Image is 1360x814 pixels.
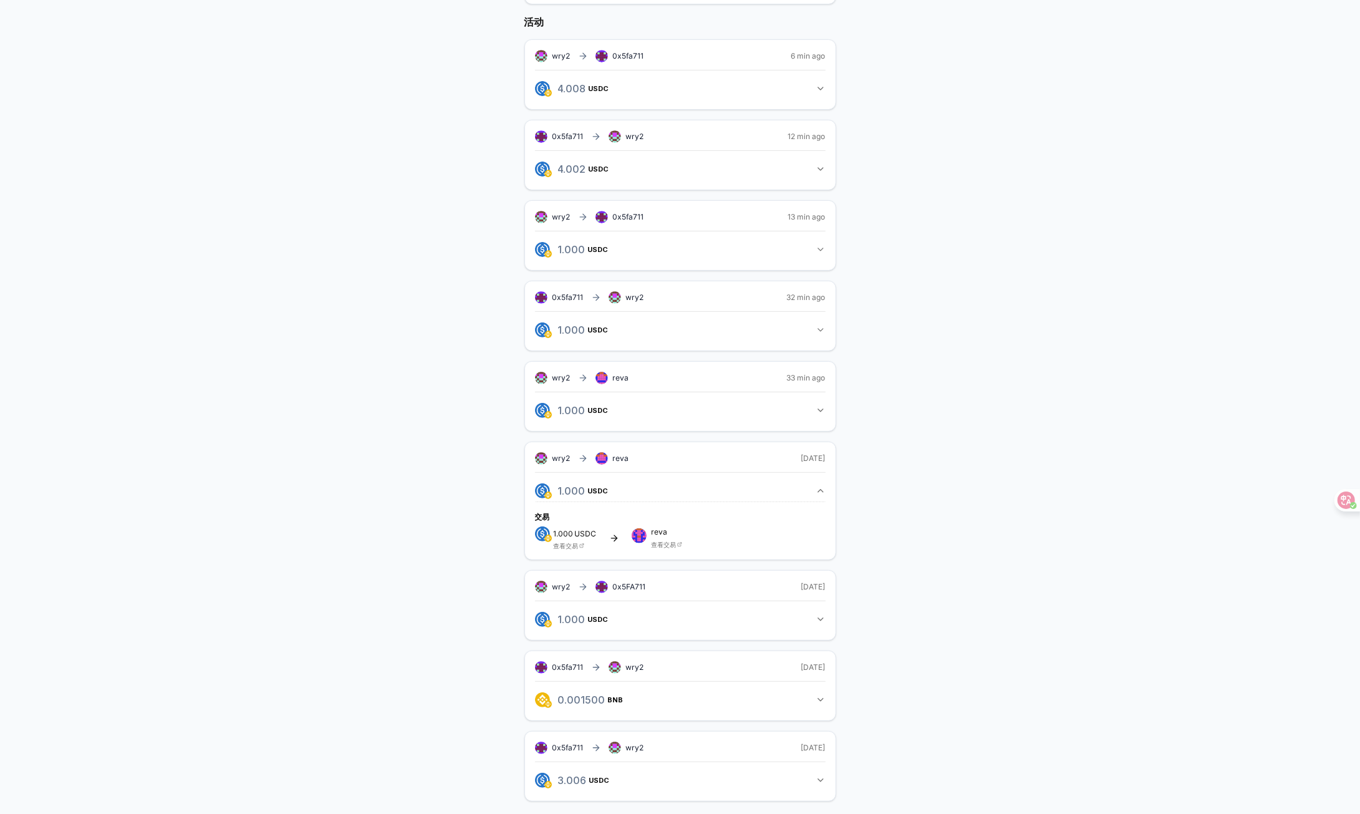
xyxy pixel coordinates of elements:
[801,453,826,463] span: [DATE]
[588,616,609,623] span: USDC
[535,770,826,791] button: 3.006USDC
[544,535,552,542] img: logo.png
[801,582,826,592] span: [DATE]
[544,89,552,97] img: logo.png
[544,250,552,258] img: logo.png
[535,78,826,99] button: 4.008USDC
[544,781,552,788] img: logo.png
[544,331,552,338] img: logo.png
[613,212,644,221] span: 0x5fa711
[613,51,644,61] span: 0x5fa711
[787,373,826,383] span: 33 min ago
[535,692,550,707] img: logo.png
[788,132,826,142] span: 12 min ago
[552,293,584,302] span: 0x5fa711
[552,51,571,61] span: wry2
[552,582,571,592] span: wry2
[544,492,552,499] img: logo.png
[626,293,644,303] span: wry2
[652,528,682,536] span: reva
[535,322,550,337] img: logo.png
[544,700,552,708] img: logo.png
[626,662,644,672] span: wry2
[535,501,826,550] div: 1.000USDC
[552,453,571,463] span: wry2
[613,582,646,591] span: 0x5FA711
[554,529,574,538] span: 1.000
[535,319,826,341] button: 1.000USDC
[535,242,550,257] img: logo.png
[535,689,826,710] button: 0.001500BNB
[535,158,826,180] button: 4.002USDC
[552,373,571,383] span: wry2
[801,743,826,753] span: [DATE]
[626,132,644,142] span: wry2
[652,541,677,548] a: 查看交易
[535,403,550,418] img: logo.png
[613,373,629,383] span: reva
[588,407,609,414] span: USDC
[787,293,826,303] span: 32 min ago
[791,51,826,61] span: 6 min ago
[535,239,826,260] button: 1.000USDC
[535,609,826,630] button: 1.000USDC
[588,326,609,334] span: USDC
[535,483,550,498] img: logo.png
[544,170,552,177] img: logo.png
[544,411,552,419] img: logo.png
[588,246,609,253] span: USDC
[535,480,826,501] button: 1.000USDC
[535,512,550,521] font: 交易
[552,132,584,141] span: 0x5fa711
[524,16,544,28] font: 活动
[535,526,550,541] img: logo.png
[626,743,644,753] span: wry2
[588,487,609,495] span: USDC
[552,743,584,752] span: 0x5fa711
[552,662,584,672] span: 0x5fa711
[613,453,629,463] span: reva
[575,530,597,538] span: USDC
[535,773,550,788] img: logo.png
[544,620,552,627] img: logo.png
[535,81,550,96] img: logo.png
[535,400,826,421] button: 1.000USDC
[554,542,579,550] a: 查看交易
[552,212,571,222] span: wry2
[801,662,826,672] span: [DATE]
[535,612,550,627] img: logo.png
[788,212,826,222] span: 13 min ago
[535,162,550,177] img: logo.png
